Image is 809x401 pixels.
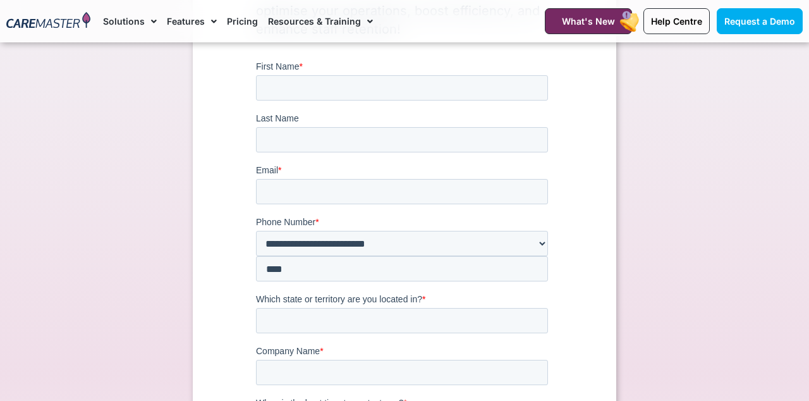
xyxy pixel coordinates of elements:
span: What's New [562,16,615,27]
span: Request a Demo [724,16,795,27]
a: Help Centre [643,8,710,34]
img: CareMaster Logo [6,12,90,30]
a: What's New [545,8,632,34]
span: Help Centre [651,16,702,27]
a: Request a Demo [717,8,803,34]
